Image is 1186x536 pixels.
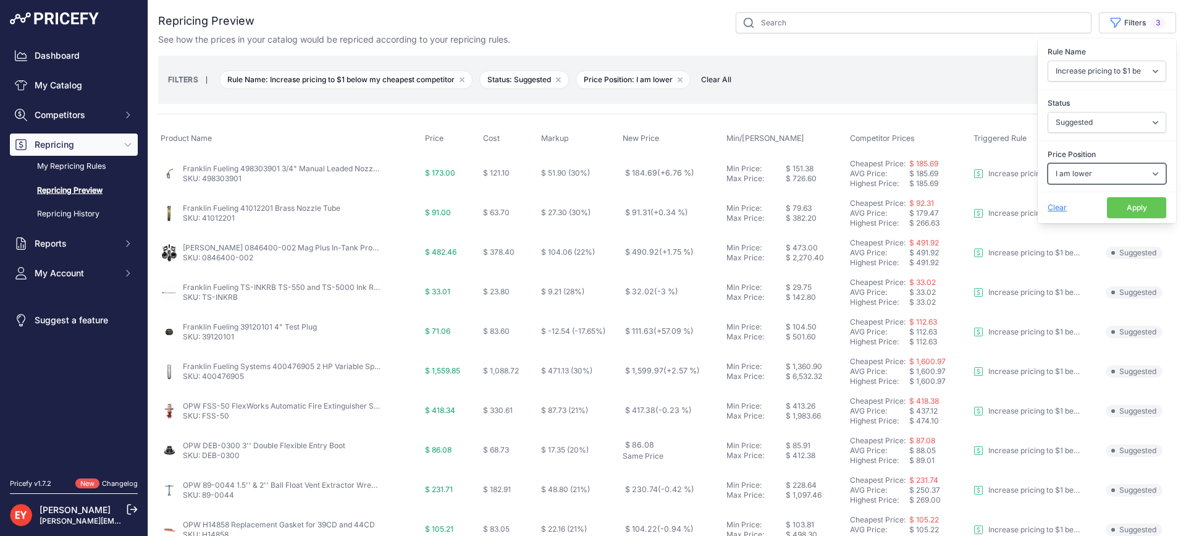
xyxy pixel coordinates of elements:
[786,490,845,500] div: $ 1,097.46
[541,326,605,336] span: $ -12.54 (-17.65%)
[183,243,474,252] a: [PERSON_NAME] 0846400-002 Mag Plus In-Tank Probe Installation Kit for Light Oil
[786,283,845,292] div: $ 29.75
[786,292,845,302] div: $ 142.80
[786,451,845,461] div: $ 412.38
[40,516,291,525] a: [PERSON_NAME][EMAIL_ADDRESS][PERSON_NAME][DOMAIN_NAME]
[650,208,688,217] span: (+0.34 %)
[1106,365,1163,378] span: Suggested
[663,366,700,375] span: (+2.57 %)
[974,248,1081,258] a: Increase pricing to $1 below my cheapest competitor
[726,451,786,461] div: Max Price:
[35,237,116,250] span: Reports
[541,208,591,217] span: $ 27.30 (30%)
[909,258,939,267] span: $ 491.92
[909,376,946,386] span: $ 1,600.97
[988,248,1081,258] p: Increase pricing to $1 below my cheapest competitor
[726,213,786,223] div: Max Price:
[909,278,936,287] a: $ 33.02
[659,247,694,257] span: (+1.75 %)
[850,416,899,425] a: Highest Price:
[10,309,138,331] a: Suggest a feature
[425,326,450,336] span: $ 71.06
[850,238,906,247] a: Cheapest Price:
[1107,197,1166,218] button: Apply
[10,134,138,156] button: Repricing
[623,134,659,143] span: New Price
[909,475,938,485] a: $ 231.74
[625,440,654,449] span: $ 86.08
[850,525,909,535] div: AVG Price:
[726,134,804,143] span: Min/[PERSON_NAME]
[483,326,510,336] span: $ 83.60
[786,480,845,490] div: $ 228.64
[625,168,694,177] span: $ 184.69
[988,446,1081,456] p: Increase pricing to $1 below my cheapest competitor
[974,134,1027,143] span: Triggered Rule
[183,332,234,341] a: SKU: 39120101
[183,520,375,529] a: OPW H14858 Replacement Gasket for 39CD and 44CD
[850,258,899,267] a: Highest Price:
[850,515,906,524] a: Cheapest Price:
[654,287,678,296] span: (-3 %)
[654,326,694,336] span: (+57.09 %)
[786,362,845,372] div: $ 1,360.90
[183,283,393,292] a: Franklin Fueling TS-INKRB TS-550 and TS-5000 Ink Ribbon
[974,367,1081,376] a: Increase pricing to $1 below my cheapest competitor
[974,525,1081,535] a: Increase pricing to $1 below my cheapest competitor
[10,45,138,464] nav: Sidebar
[988,525,1081,535] p: Increase pricing to $1 below my cheapest competitor
[786,332,845,342] div: $ 501.60
[786,520,845,530] div: $ 103.81
[909,436,935,445] span: $ 87.08
[974,485,1081,495] a: Increase pricing to $1 below my cheapest competitor
[909,367,969,376] div: $ 1,600.97
[974,446,1081,456] a: Increase pricing to $1 below my cheapest competitor
[483,287,510,296] span: $ 23.80
[1048,148,1166,161] label: Price Position
[974,169,1081,179] a: Increase pricing to $1 below my cheapest competitor
[695,74,738,86] span: Clear All
[198,76,215,83] small: |
[850,475,906,485] a: Cheapest Price:
[183,164,435,173] a: Franklin Fueling 498303901 3/4" Manual Leaded Nozzle w/ Check Valve
[850,278,906,287] a: Cheapest Price:
[1048,97,1166,109] label: Status
[726,441,786,451] div: Min Price:
[183,372,244,381] a: SKU: 400476905
[988,287,1081,297] p: Increase pricing to $1 below my cheapest competitor
[183,362,633,371] a: Franklin Fueling Systems 400476905 2 HP Variable Speed Pump Motor Assembly for 4" AG Optioned Sub...
[183,213,235,223] a: SKU: 41012201
[541,134,569,143] span: Markup
[10,479,51,489] div: Pricefy v1.7.2
[988,406,1081,416] p: Increase pricing to $1 below my cheapest competitor
[161,134,212,143] span: Product Name
[10,180,138,202] a: Repricing Preview
[909,248,969,258] div: $ 491.92
[158,33,510,46] p: See how the prices in your catalog would be repriced according to your repricing rules.
[909,327,969,337] div: $ 112.63
[726,490,786,500] div: Max Price:
[35,267,116,279] span: My Account
[786,322,845,332] div: $ 104.50
[183,322,317,331] a: Franklin Fueling 39120101 4" Test Plug
[1106,405,1163,417] span: Suggested
[909,159,938,168] a: $ 185.69
[425,168,455,177] span: $ 173.00
[974,287,1081,297] a: Increase pricing to $1 below my cheapest competitor
[850,317,906,326] a: Cheapest Price:
[625,524,694,534] span: $ 104.22
[168,75,198,84] small: FILTERS
[623,451,721,461] p: Same Price
[850,436,906,445] a: Cheapest Price:
[10,12,99,25] img: Pricefy Logo
[425,485,453,494] span: $ 231.71
[483,247,515,257] span: $ 378.40
[909,396,939,406] span: $ 418.38
[786,411,845,421] div: $ 1,983.66
[483,485,511,494] span: $ 182.91
[625,326,694,336] span: $ 111.63
[158,12,254,30] h2: Repricing Preview
[576,70,691,89] span: Price Position: I am lower
[909,198,934,208] a: $ 92.31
